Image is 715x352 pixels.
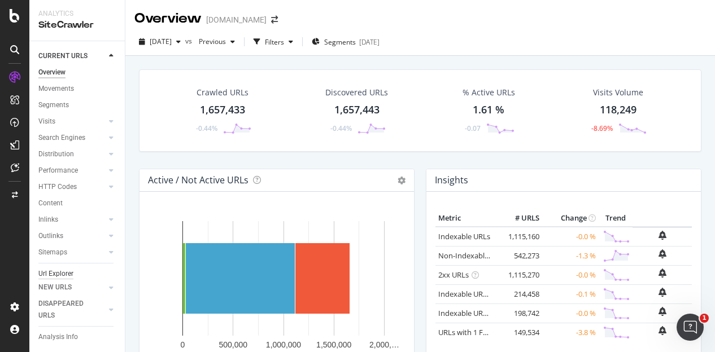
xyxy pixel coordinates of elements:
i: Options [398,177,406,184]
div: 118,249 [600,103,636,117]
a: Overview [38,67,117,78]
div: Url Explorer [38,268,73,280]
div: Segments [38,99,69,111]
th: Metric [435,210,497,227]
div: Outlinks [38,230,63,242]
td: 198,742 [497,303,542,323]
a: Content [38,197,117,209]
div: Overview [134,9,202,28]
h4: Insights [435,173,468,188]
td: -3.8 % [542,323,599,342]
a: Visits [38,116,106,127]
div: Filters [265,37,284,47]
div: Performance [38,165,78,177]
div: Content [38,197,63,209]
div: Overview [38,67,66,78]
a: URLs with 1 Follow Inlink [438,327,521,337]
td: 1,115,160 [497,227,542,247]
div: DISAPPEARED URLS [38,298,95,322]
td: 542,273 [497,246,542,265]
button: Previous [194,33,239,51]
td: -1.3 % [542,246,599,265]
div: bell-plus [659,249,666,258]
a: Distribution [38,148,106,160]
button: Filters [249,33,298,51]
iframe: Intercom live chat [677,314,704,341]
a: HTTP Codes [38,181,106,193]
div: Movements [38,83,74,95]
a: CURRENT URLS [38,50,106,62]
div: Visits Volume [593,87,643,98]
a: DISAPPEARED URLS [38,298,106,322]
div: Analytics [38,9,116,19]
a: NEW URLS [38,281,106,293]
td: 1,115,270 [497,265,542,284]
div: -0.44% [330,124,352,133]
div: % Active URLs [463,87,515,98]
th: # URLS [497,210,542,227]
text: 2,000,… [369,340,399,349]
span: Previous [194,37,226,46]
div: Inlinks [38,214,58,226]
span: 1 [700,314,709,323]
a: Indexable URLs with Bad Description [438,308,561,318]
a: Non-Indexable URLs [438,250,507,261]
div: bell-plus [659,288,666,297]
div: 1,657,443 [334,103,380,117]
td: -0.0 % [542,265,599,284]
div: [DOMAIN_NAME] [206,14,267,25]
a: Indexable URLs with Bad H1 [438,289,533,299]
a: Search Engines [38,132,106,144]
div: HTTP Codes [38,181,77,193]
span: Segments [324,37,356,47]
div: bell-plus [659,231,666,240]
div: bell-plus [659,326,666,335]
button: [DATE] [134,33,185,51]
div: 1,657,433 [200,103,245,117]
div: Crawled URLs [197,87,248,98]
div: Distribution [38,148,74,160]
div: [DATE] [359,37,380,47]
text: 0 [181,340,185,349]
td: -0.0 % [542,227,599,247]
div: Visits [38,116,55,127]
a: Movements [38,83,117,95]
a: Analysis Info [38,331,117,343]
td: 149,534 [497,323,542,342]
div: arrow-right-arrow-left [271,16,278,24]
td: -0.1 % [542,284,599,303]
a: 2xx URLs [438,270,469,280]
div: 1.61 % [473,103,504,117]
td: -0.0 % [542,303,599,323]
a: Segments [38,99,117,111]
a: Performance [38,165,106,177]
span: vs [185,36,194,46]
div: bell-plus [659,269,666,278]
th: Trend [599,210,633,227]
text: 1,500,000 [316,340,351,349]
div: SiteCrawler [38,19,116,32]
div: Sitemaps [38,247,67,258]
div: Analysis Info [38,331,78,343]
div: -8.69% [591,124,613,133]
div: Search Engines [38,132,85,144]
td: 214,458 [497,284,542,303]
span: 2025 Oct. 2nd [150,37,172,46]
text: 500,000 [219,340,247,349]
button: Segments[DATE] [307,33,384,51]
div: -0.44% [196,124,217,133]
a: Sitemaps [38,247,106,258]
div: bell-plus [659,307,666,316]
h4: Active / Not Active URLs [148,173,248,188]
a: Indexable URLs [438,231,490,241]
div: -0.07 [465,124,481,133]
a: Url Explorer [38,268,117,280]
th: Change [542,210,599,227]
a: Outlinks [38,230,106,242]
a: Inlinks [38,214,106,226]
div: Discovered URLs [325,87,388,98]
text: 1,000,000 [266,340,301,349]
div: NEW URLS [38,281,72,293]
div: CURRENT URLS [38,50,88,62]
